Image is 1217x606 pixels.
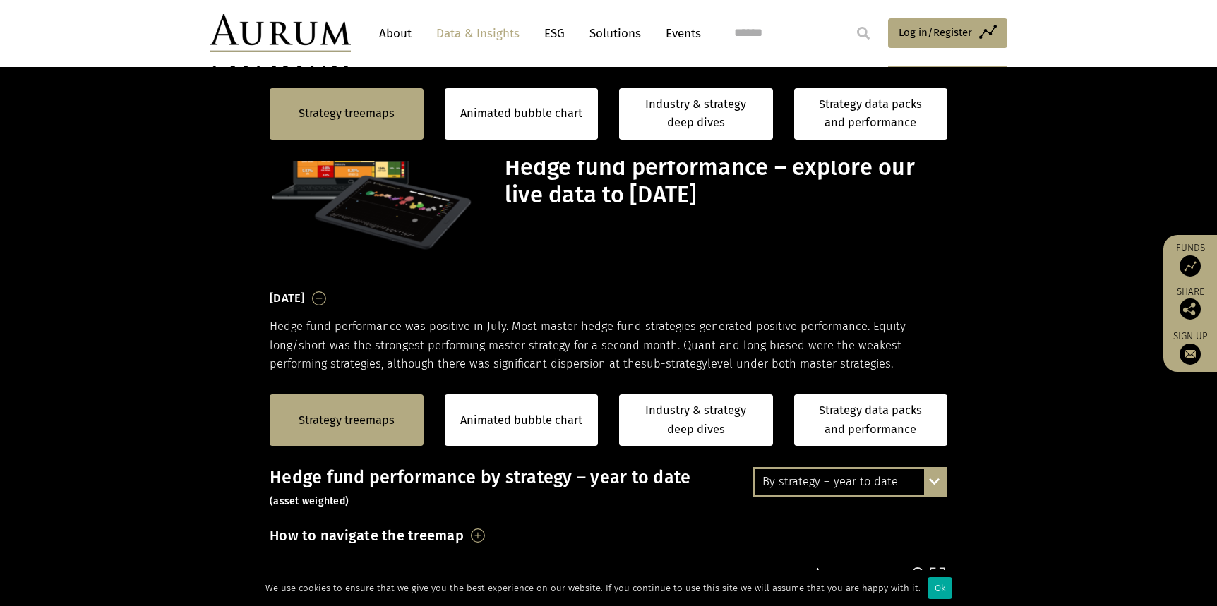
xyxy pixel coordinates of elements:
[270,495,349,507] small: (asset weighted)
[460,104,582,123] a: Animated bubble chart
[1170,287,1210,320] div: Share
[849,19,877,47] input: Submit
[899,24,972,41] span: Log in/Register
[641,357,707,370] span: sub-strategy
[537,20,572,47] a: ESG
[1180,298,1201,320] img: Share this post
[460,411,582,430] a: Animated bubble chart
[659,20,701,47] a: Events
[270,288,305,309] h3: [DATE]
[582,20,648,47] a: Solutions
[299,104,395,123] a: Strategy treemaps
[755,469,945,495] div: By strategy – year to date
[619,88,773,140] a: Industry & strategy deep dives
[1180,344,1201,365] img: Sign up to our newsletter
[505,154,944,209] h1: Hedge fund performance – explore our live data to [DATE]
[1170,330,1210,365] a: Sign up
[1180,255,1201,277] img: Access Funds
[794,88,948,140] a: Strategy data packs and performance
[1170,242,1210,277] a: Funds
[270,523,464,547] h3: How to navigate the treemap
[928,577,952,599] div: Ok
[794,394,948,446] a: Strategy data packs and performance
[888,18,1007,48] a: Log in/Register
[270,467,947,509] h3: Hedge fund performance by strategy – year to date
[619,394,773,446] a: Industry & strategy deep dives
[299,411,395,430] a: Strategy treemaps
[210,14,351,52] img: Aurum
[270,317,947,373] p: Hedge fund performance was positive in July. Most master hedge fund strategies generated positive...
[372,20,419,47] a: About
[429,20,527,47] a: Data & Insights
